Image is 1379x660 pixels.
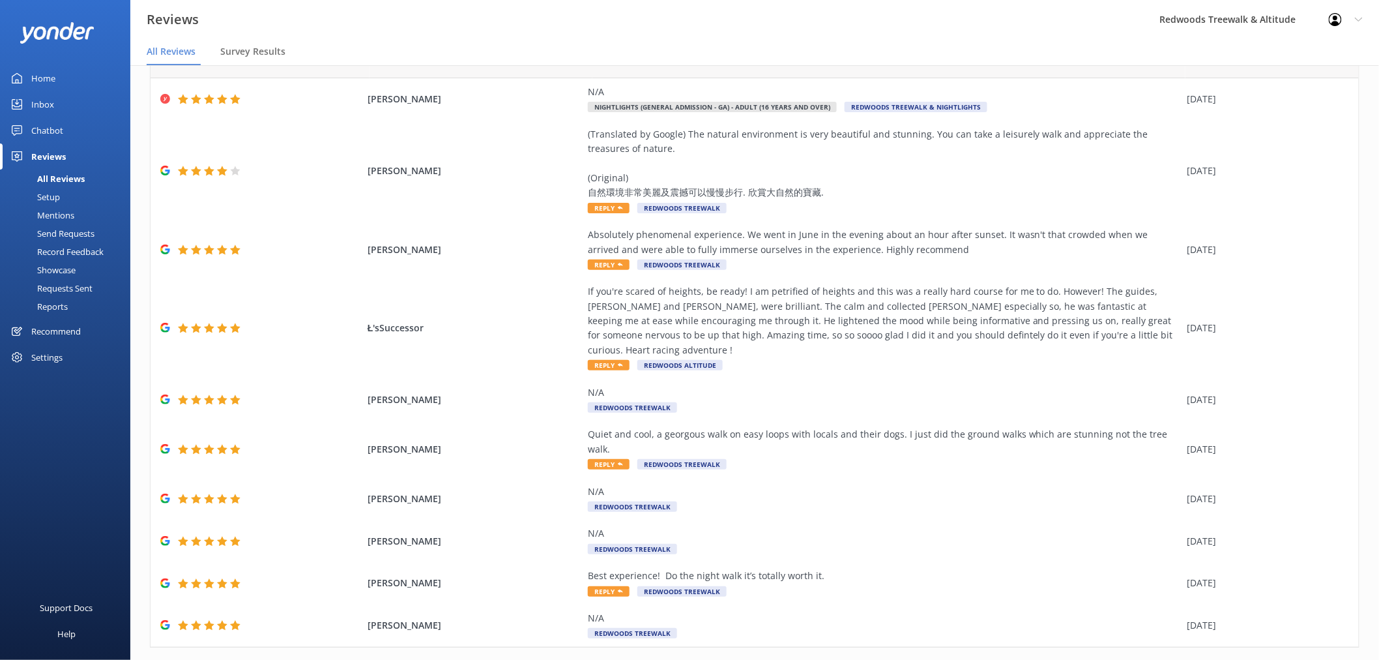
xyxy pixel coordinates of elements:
a: Setup [8,188,130,206]
h3: Reviews [147,9,199,30]
div: N/A [588,526,1181,541]
div: Absolutely phenomenal experience. We went in June in the evening about an hour after sunset. It w... [588,228,1181,257]
div: [DATE] [1187,164,1343,178]
span: Redwoods Treewalk [588,544,677,554]
div: Best experience! Do the night walk it’s totally worth it. [588,569,1181,583]
div: Mentions [8,206,74,224]
a: Mentions [8,206,130,224]
div: [DATE] [1187,442,1343,457]
img: yonder-white-logo.png [20,22,94,44]
div: [DATE] [1187,393,1343,407]
div: Inbox [31,91,54,117]
div: Reports [8,297,68,316]
div: [DATE] [1187,92,1343,106]
a: Showcase [8,261,130,279]
div: (Translated by Google) The natural environment is very beautiful and stunning. You can take a lei... [588,127,1181,200]
span: Reply [588,459,630,470]
div: [DATE] [1187,243,1343,257]
span: [PERSON_NAME] [368,442,581,457]
span: Reply [588,203,630,213]
div: N/A [588,485,1181,499]
span: [PERSON_NAME] [368,618,581,633]
span: Redwoods Treewalk [588,502,677,512]
div: [DATE] [1187,576,1343,590]
span: [PERSON_NAME] [368,243,581,257]
div: Record Feedback [8,243,104,261]
span: [PERSON_NAME] [368,164,581,178]
div: Requests Sent [8,279,93,297]
div: N/A [588,385,1181,400]
div: If you're scared of heights, be ready! I am petrified of heights and this was a really hard cours... [588,284,1181,357]
span: [PERSON_NAME] [368,393,581,407]
div: All Reviews [8,170,85,188]
div: N/A [588,611,1181,625]
div: Chatbot [31,117,63,143]
div: Quiet and cool, a georgous walk on easy loops with locals and their dogs. I just did the ground w... [588,427,1181,457]
div: [DATE] [1187,492,1343,506]
a: All Reviews [8,170,130,188]
span: Redwoods Altitude [637,360,723,370]
span: Survey Results [220,45,285,58]
a: Send Requests [8,224,130,243]
div: Settings [31,344,63,370]
a: Record Feedback [8,243,130,261]
div: [DATE] [1187,618,1343,633]
a: Reports [8,297,130,316]
span: [PERSON_NAME] [368,534,581,548]
div: Help [57,621,76,647]
span: [PERSON_NAME] [368,576,581,590]
span: Redwoods Treewalk [637,459,727,470]
span: Redwoods Treewalk [637,260,727,270]
div: Home [31,65,55,91]
span: Redwoods Treewalk [637,586,727,597]
div: Setup [8,188,60,206]
span: Redwoods Treewalk [588,402,677,413]
div: Showcase [8,261,76,279]
div: Support Docs [40,595,93,621]
span: Redwoods Treewalk [588,628,677,638]
span: Redwoods Treewalk [637,203,727,213]
div: Send Requests [8,224,94,243]
span: Ł'sSuccessor [368,321,581,335]
span: Nightlights (General Admission - GA) - Adult (16 years and over) [588,102,837,112]
div: Recommend [31,318,81,344]
span: Reply [588,260,630,270]
span: Reply [588,586,630,597]
div: Reviews [31,143,66,170]
span: [PERSON_NAME] [368,92,581,106]
span: [PERSON_NAME] [368,492,581,506]
div: [DATE] [1187,321,1343,335]
div: N/A [588,85,1181,99]
span: All Reviews [147,45,196,58]
a: Requests Sent [8,279,130,297]
span: Redwoods Treewalk & Nightlights [845,102,987,112]
span: Reply [588,360,630,370]
div: [DATE] [1187,534,1343,548]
